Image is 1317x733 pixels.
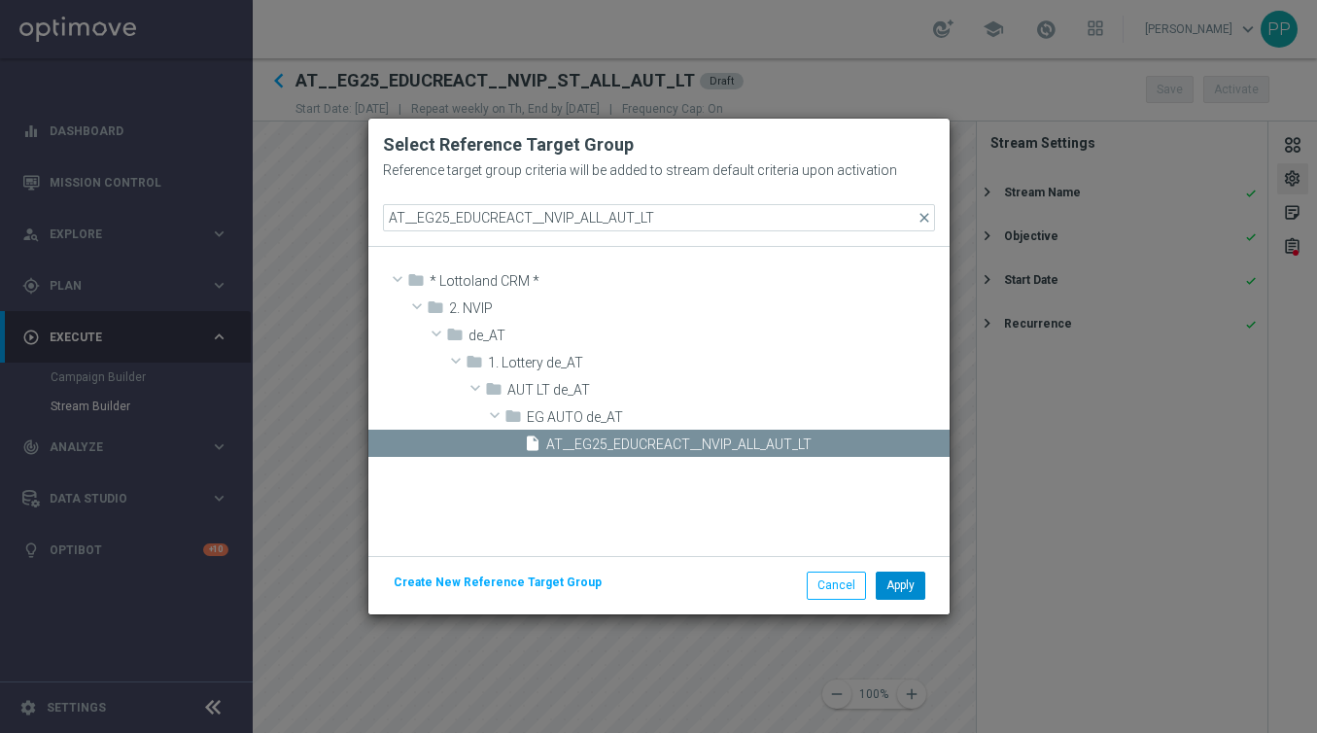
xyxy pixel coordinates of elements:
[430,273,950,290] span: * Lottoland CRM *
[807,572,866,599] button: Cancel
[466,353,483,375] i: folder
[446,326,464,348] i: folder
[383,204,935,231] input: Quick find Target Group
[917,210,932,226] span: close
[488,355,950,371] span: 1. Lottery de_AT
[468,328,950,344] span: de_AT
[392,572,604,593] button: Create New Reference Target Group
[407,271,425,294] i: folder
[383,133,935,157] h2: Select Reference Target Group
[524,435,541,457] i: insert_drive_file
[383,162,897,178] h2: Reference target group criteria will be added to stream default criteria upon activation
[876,572,925,599] button: Apply
[507,382,950,399] span: AUT LT de_AT
[546,436,950,453] span: AT__EG25_EDUCREACT__NVIP_ALL_AUT_LT
[485,380,503,402] i: folder
[427,298,444,321] i: folder
[449,300,950,317] span: 2. NVIP
[527,409,950,426] span: EG AUTO de_AT
[504,407,522,430] i: folder
[394,576,602,589] span: Create New Reference Target Group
